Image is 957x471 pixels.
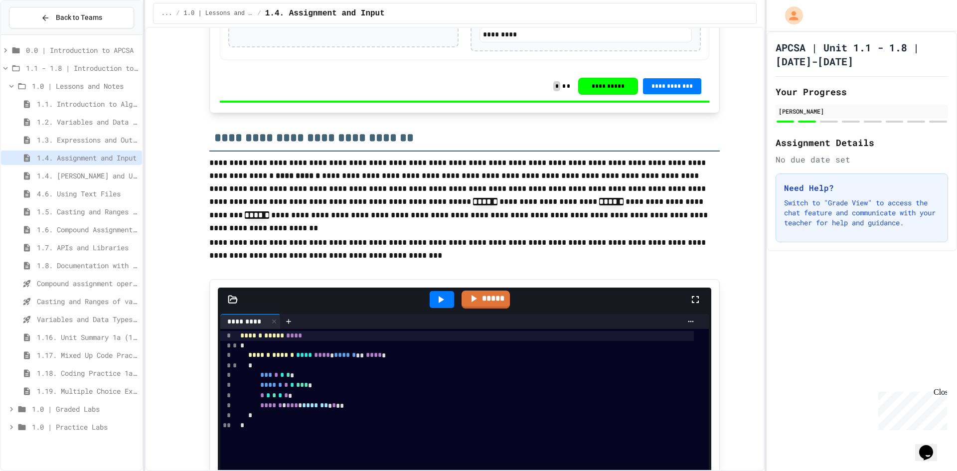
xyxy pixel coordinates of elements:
[37,135,138,145] span: 1.3. Expressions and Output [New]
[37,278,138,289] span: Compound assignment operators - Quiz
[874,388,947,430] iframe: chat widget
[184,9,254,17] span: 1.0 | Lessons and Notes
[776,40,948,68] h1: APCSA | Unit 1.1 - 1.8 | [DATE]-[DATE]
[176,9,179,17] span: /
[37,296,138,307] span: Casting and Ranges of variables - Quiz
[37,350,138,360] span: 1.17. Mixed Up Code Practice 1.1-1.6
[37,170,138,181] span: 1.4. [PERSON_NAME] and User Input
[56,12,102,23] span: Back to Teams
[32,81,138,91] span: 1.0 | Lessons and Notes
[784,182,940,194] h3: Need Help?
[37,117,138,127] span: 1.2. Variables and Data Types
[784,198,940,228] p: Switch to "Grade View" to access the chat feature and communicate with your teacher for help and ...
[9,7,134,28] button: Back to Teams
[32,422,138,432] span: 1.0 | Practice Labs
[776,154,948,165] div: No due date set
[37,368,138,378] span: 1.18. Coding Practice 1a (1.1-1.6)
[37,153,138,163] span: 1.4. Assignment and Input
[258,9,261,17] span: /
[776,136,948,150] h2: Assignment Details
[37,386,138,396] span: 1.19. Multiple Choice Exercises for Unit 1a (1.1-1.6)
[32,404,138,414] span: 1.0 | Graded Labs
[161,9,172,17] span: ...
[37,188,138,199] span: 4.6. Using Text Files
[26,45,138,55] span: 0.0 | Introduction to APCSA
[779,107,945,116] div: [PERSON_NAME]
[37,314,138,324] span: Variables and Data Types - Quiz
[26,63,138,73] span: 1.1 - 1.8 | Introduction to Java
[37,260,138,271] span: 1.8. Documentation with Comments and Preconditions
[776,85,948,99] h2: Your Progress
[37,206,138,217] span: 1.5. Casting and Ranges of Values
[915,431,947,461] iframe: chat widget
[265,7,385,19] span: 1.4. Assignment and Input
[4,4,69,63] div: Chat with us now!Close
[775,4,805,27] div: My Account
[37,99,138,109] span: 1.1. Introduction to Algorithms, Programming, and Compilers
[37,332,138,342] span: 1.16. Unit Summary 1a (1.1-1.6)
[37,224,138,235] span: 1.6. Compound Assignment Operators
[37,242,138,253] span: 1.7. APIs and Libraries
